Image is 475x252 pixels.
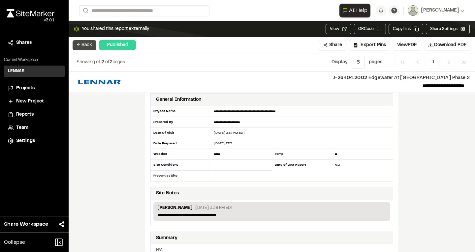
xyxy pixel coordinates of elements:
[150,117,211,128] div: Prepared By
[393,40,421,50] button: ViewPDF
[150,160,211,171] div: Site Conditions
[16,124,28,131] span: Team
[156,235,177,242] div: Summary
[150,138,211,149] div: Date Prepared
[4,238,25,246] span: Collapse
[354,24,386,34] button: QRCode
[77,59,125,66] p: of pages
[349,7,367,14] span: AI Help
[150,149,211,160] div: Weather
[408,5,464,16] button: [PERSON_NAME]
[150,171,211,181] div: Present at Site
[326,24,351,34] button: View
[150,106,211,117] div: Project Name
[7,9,54,17] img: rebrand.png
[16,39,32,46] span: Shares
[349,40,390,50] div: No pins available to export
[150,128,211,138] div: Date Of Visit
[74,75,125,89] img: file
[211,141,393,146] div: [DATE] EDT
[332,59,348,66] p: Display
[333,76,367,80] span: J-26404.2002
[4,57,65,63] p: Current Workspace
[8,68,24,74] h3: LENNAR
[396,56,471,69] nav: Navigation
[8,85,61,92] a: Projects
[8,98,61,105] a: New Project
[130,74,470,82] p: Edgewater At [GEOGRAPHIC_DATA] Phase 2
[272,160,332,171] div: Date of Last Report
[99,40,136,50] div: Published
[73,40,96,50] button: ← Back
[8,137,61,145] a: Settings
[339,4,373,17] div: Open AI Assistant
[8,111,61,118] a: Reports
[424,40,471,50] button: Download PDF
[339,4,370,17] button: Open AI Assistant
[79,5,91,16] button: Search
[389,24,423,34] button: Copy Link
[272,149,332,160] div: Temp
[4,220,48,228] span: Share Workspace
[332,163,393,168] div: N/A
[8,39,61,46] a: Shares
[427,56,439,69] span: 1
[426,24,470,34] button: Share Settings
[77,60,101,64] span: Showing of
[211,130,393,135] div: [DATE] 3:37 PM EDT
[16,98,44,105] span: New Project
[369,59,382,66] p: page s
[408,5,418,16] img: User
[16,111,34,118] span: Reports
[421,7,459,14] span: [PERSON_NAME]
[157,205,193,212] p: [PERSON_NAME]
[16,137,35,145] span: Settings
[195,205,233,211] p: [DATE] 3:38 PM EDT
[156,190,179,197] div: Site Notes
[7,17,54,23] div: Oh geez...please don't...
[361,42,386,49] span: Export Pins
[352,56,365,69] button: 5
[16,85,35,92] span: Projects
[156,96,201,103] div: General Information
[319,40,346,50] button: Share
[82,25,149,33] span: You shared this report externally
[434,42,467,49] span: Download PDF
[8,124,61,131] a: Team
[101,60,104,64] span: 2
[110,60,112,64] span: 2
